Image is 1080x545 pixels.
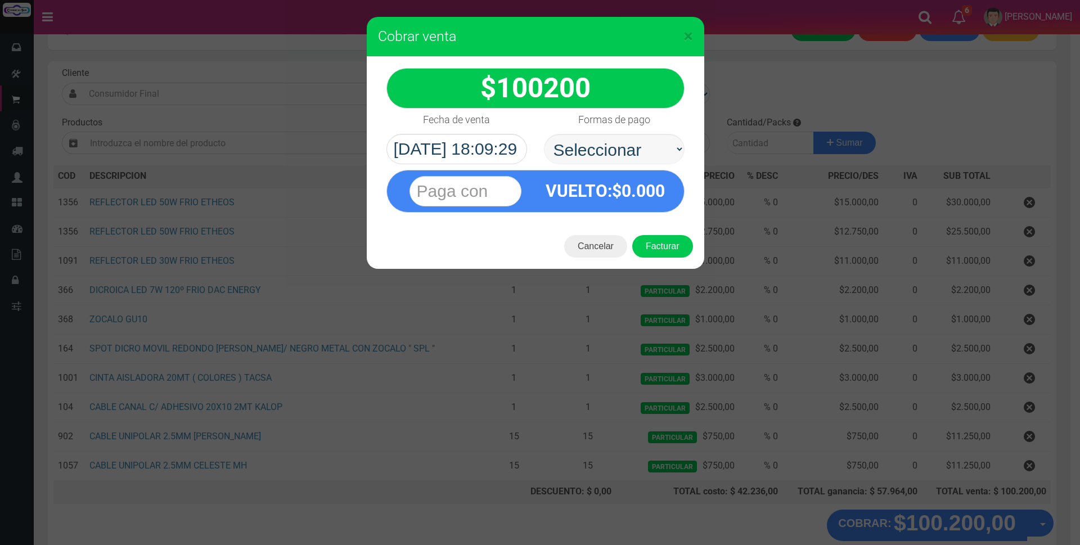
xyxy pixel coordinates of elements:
[578,114,650,125] h4: Formas de pago
[480,72,591,104] strong: $
[564,235,627,258] button: Cancelar
[546,181,607,201] span: VUELTO
[622,181,665,201] span: 0.000
[546,181,665,201] strong: :$
[409,176,521,206] input: Paga con
[423,114,490,125] h4: Fecha de venta
[632,235,693,258] button: Facturar
[378,28,693,45] h3: Cobrar venta
[683,27,693,45] button: Close
[683,25,693,47] span: ×
[496,72,591,104] span: 100200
